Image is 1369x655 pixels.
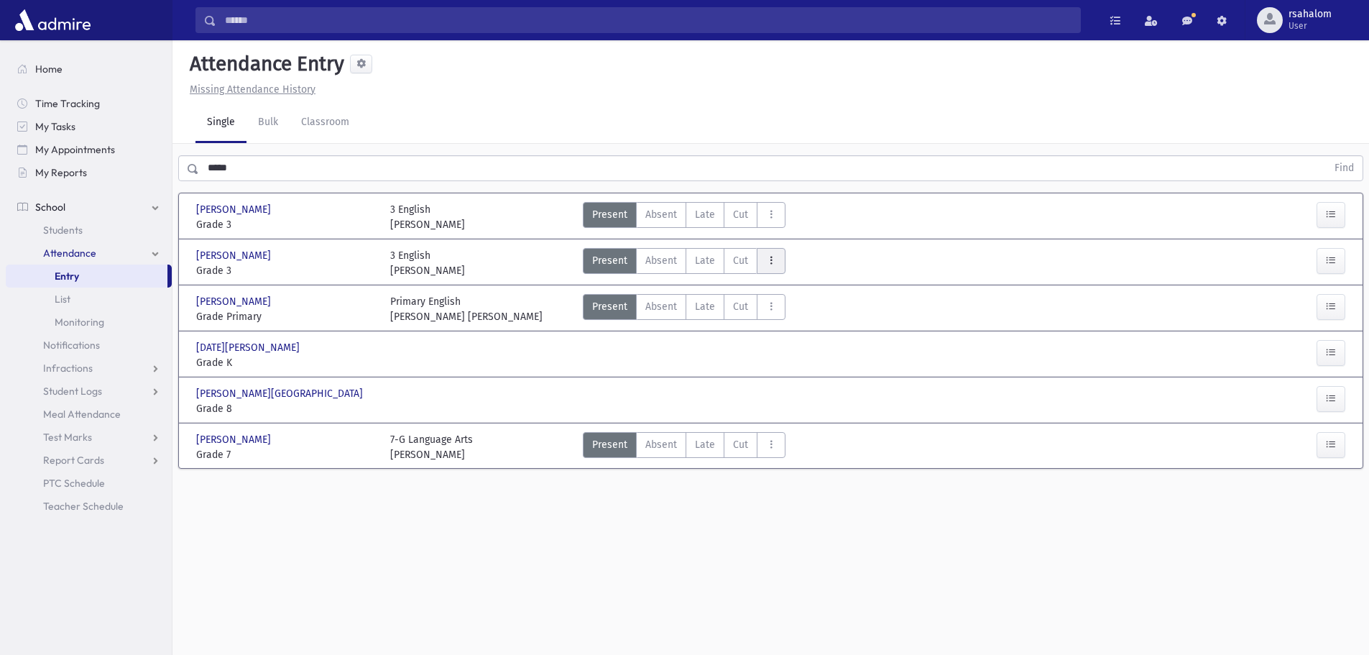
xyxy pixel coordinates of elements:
[196,340,303,355] span: [DATE][PERSON_NAME]
[43,385,102,398] span: Student Logs
[196,355,376,370] span: Grade K
[35,63,63,75] span: Home
[1289,9,1332,20] span: rsahalom
[645,299,677,314] span: Absent
[583,294,785,324] div: AttTypes
[55,293,70,306] span: List
[196,447,376,462] span: Grade 7
[695,437,715,452] span: Late
[196,248,274,263] span: [PERSON_NAME]
[55,316,104,329] span: Monitoring
[592,437,627,452] span: Present
[43,431,92,444] span: Test Marks
[390,432,473,462] div: 7-G Language Arts [PERSON_NAME]
[6,138,172,161] a: My Appointments
[6,380,172,403] a: Student Logs
[184,83,315,96] a: Missing Attendance History
[583,202,785,232] div: AttTypes
[216,7,1080,33] input: Search
[6,357,172,380] a: Infractions
[43,339,100,352] span: Notifications
[6,161,172,184] a: My Reports
[196,432,274,447] span: [PERSON_NAME]
[6,311,172,334] a: Monitoring
[695,207,715,222] span: Late
[11,6,94,35] img: AdmirePro
[592,207,627,222] span: Present
[6,426,172,449] a: Test Marks
[583,248,785,278] div: AttTypes
[6,288,172,311] a: List
[196,202,274,217] span: [PERSON_NAME]
[6,219,172,242] a: Students
[645,253,677,268] span: Absent
[390,202,465,232] div: 3 English [PERSON_NAME]
[196,217,376,232] span: Grade 3
[196,294,274,309] span: [PERSON_NAME]
[196,309,376,324] span: Grade Primary
[43,454,104,467] span: Report Cards
[6,495,172,518] a: Teacher Schedule
[196,401,376,416] span: Grade 8
[35,201,65,214] span: School
[645,437,677,452] span: Absent
[6,334,172,357] a: Notifications
[733,299,748,314] span: Cut
[35,143,115,156] span: My Appointments
[6,196,172,219] a: School
[43,224,83,237] span: Students
[196,263,376,278] span: Grade 3
[592,299,627,314] span: Present
[6,58,172,81] a: Home
[6,115,172,138] a: My Tasks
[55,270,79,283] span: Entry
[592,253,627,268] span: Present
[246,103,290,143] a: Bulk
[6,242,172,265] a: Attendance
[190,83,315,96] u: Missing Attendance History
[43,500,124,513] span: Teacher Schedule
[35,166,87,179] span: My Reports
[35,97,100,110] span: Time Tracking
[43,408,121,421] span: Meal Attendance
[1326,156,1363,180] button: Find
[695,299,715,314] span: Late
[290,103,361,143] a: Classroom
[733,207,748,222] span: Cut
[35,120,75,133] span: My Tasks
[43,477,105,490] span: PTC Schedule
[184,52,344,76] h5: Attendance Entry
[6,472,172,495] a: PTC Schedule
[733,253,748,268] span: Cut
[695,253,715,268] span: Late
[195,103,246,143] a: Single
[390,294,543,324] div: Primary English [PERSON_NAME] [PERSON_NAME]
[6,449,172,472] a: Report Cards
[6,403,172,426] a: Meal Attendance
[6,92,172,115] a: Time Tracking
[6,265,167,288] a: Entry
[43,362,93,375] span: Infractions
[1289,20,1332,32] span: User
[196,386,366,401] span: [PERSON_NAME][GEOGRAPHIC_DATA]
[583,432,785,462] div: AttTypes
[390,248,465,278] div: 3 English [PERSON_NAME]
[43,247,96,260] span: Attendance
[733,437,748,452] span: Cut
[645,207,677,222] span: Absent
